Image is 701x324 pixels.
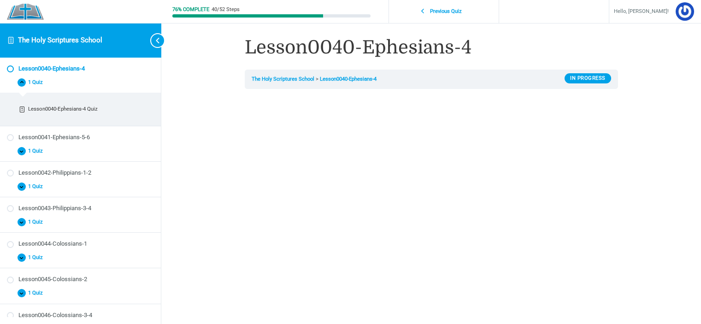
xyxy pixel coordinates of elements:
[7,216,154,229] button: 1 Quiz
[26,148,48,154] span: 1 Quiz
[18,65,154,73] div: Lesson0040-Ephesians-4
[7,180,154,193] button: 1 Quiz
[212,7,240,12] div: 40/52 Steps
[7,65,154,73] a: Not started Lesson0040-Ephesians-4
[26,183,48,190] span: 1 Quiz
[18,311,154,320] div: Lesson0046-Colossians-3-4
[7,240,154,248] a: Not started Lesson0044-Colossians-1
[245,70,618,89] nav: Breadcrumbs
[172,7,209,12] div: 76% Complete
[7,312,14,319] div: Not started
[7,65,14,72] div: Not started
[18,36,102,44] a: The Holy Scriptures School
[7,205,14,212] div: Not started
[18,133,154,142] div: Lesson0041-Ephesians-5-6
[7,251,154,265] button: 1 Quiz
[7,144,154,158] button: 1 Quiz
[7,76,154,89] button: 1 Quiz
[391,3,496,20] a: Previous Quiz
[18,169,154,177] div: Lesson0042-Philippians-1-2
[565,73,611,83] div: In Progress
[7,169,154,177] a: Not started Lesson0042-Philippians-1-2
[245,35,618,60] h1: Lesson0040-Ephesians-4
[26,290,48,296] span: 1 Quiz
[7,241,14,248] div: Not started
[7,134,14,141] div: Not started
[18,275,154,284] div: Lesson0045-Colossians-2
[26,219,48,225] span: 1 Quiz
[614,7,669,17] span: Hello, [PERSON_NAME]!
[143,23,161,58] button: Toggle sidebar navigation
[10,103,151,116] a: Incomplete Lesson0040-Ephesians-4 Quiz
[7,277,14,283] div: Not started
[28,105,148,113] div: Lesson0040-Ephesians-4 Quiz
[18,240,154,248] div: Lesson0044-Colossians-1
[7,275,154,284] a: Not started Lesson0045-Colossians-2
[7,204,154,213] a: Not started Lesson0043-Philippians-3-4
[26,79,48,86] span: 1 Quiz
[252,76,314,82] a: The Holy Scriptures School
[18,204,154,213] div: Lesson0043-Philippians-3-4
[425,8,467,15] span: Previous Quiz
[7,133,154,142] a: Not started Lesson0041-Ephesians-5-6
[320,76,377,82] a: Lesson0040-Ephesians-4
[7,170,14,177] div: Not started
[18,106,25,113] div: Incomplete
[7,311,154,320] a: Not started Lesson0046-Colossians-3-4
[7,287,154,300] button: 1 Quiz
[26,254,48,261] span: 1 Quiz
